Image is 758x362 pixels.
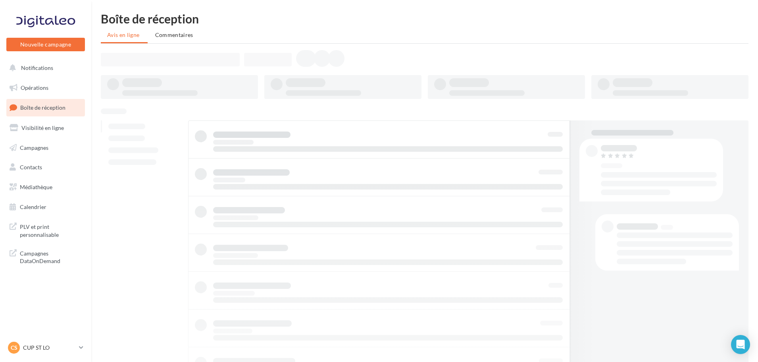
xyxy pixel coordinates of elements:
a: Opérations [5,79,87,96]
a: CS CUP ST LO [6,340,85,355]
span: Calendrier [20,203,46,210]
span: Commentaires [155,31,193,38]
span: Campagnes [20,144,48,151]
span: PLV et print personnalisable [20,221,82,238]
div: Boîte de réception [101,13,748,25]
a: Visibilité en ligne [5,120,87,136]
div: Open Intercom Messenger [731,335,750,354]
a: Contacts [5,159,87,176]
a: Boîte de réception [5,99,87,116]
span: Campagnes DataOnDemand [20,248,82,265]
button: Notifications [5,60,83,76]
span: Contacts [20,164,42,170]
span: Opérations [21,84,48,91]
span: Médiathèque [20,184,52,190]
a: Campagnes DataOnDemand [5,245,87,268]
a: Campagnes [5,139,87,156]
span: Boîte de réception [20,104,65,111]
span: CS [11,344,17,352]
span: Notifications [21,64,53,71]
a: Calendrier [5,199,87,215]
p: CUP ST LO [23,344,76,352]
a: PLV et print personnalisable [5,218,87,242]
a: Médiathèque [5,179,87,196]
button: Nouvelle campagne [6,38,85,51]
span: Visibilité en ligne [21,124,64,131]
